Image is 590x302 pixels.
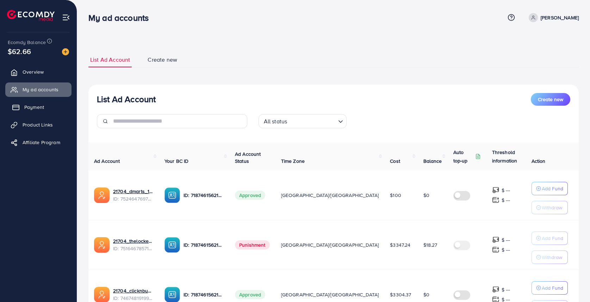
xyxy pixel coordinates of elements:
div: <span class='underline'>21704_clicknbuypk_1738658630816</span></br>7467481919945572369 [113,287,153,302]
span: Ad Account [94,158,120,165]
img: top-up amount [492,236,499,244]
img: top-up amount [492,286,499,293]
span: All status [262,116,289,127]
span: ID: 7524647697966678024 [113,195,153,202]
span: [GEOGRAPHIC_DATA]/[GEOGRAPHIC_DATA] [281,241,379,248]
span: Payment [24,104,44,111]
img: top-up amount [492,246,499,253]
span: Balance [423,158,442,165]
span: Overview [23,68,44,75]
button: Create new [531,93,570,106]
span: $18.27 [423,241,437,248]
span: My ad accounts [23,86,58,93]
p: $ --- [502,285,510,294]
span: Affiliate Program [23,139,60,146]
a: Overview [5,65,72,79]
span: Action [532,158,546,165]
span: $3347.24 [390,241,410,248]
img: ic-ads-acc.e4c84228.svg [94,187,110,203]
div: <span class='underline'>21704_thelocketlab_1750064069407</span></br>7516467857187029008 [113,238,153,252]
p: [PERSON_NAME] [541,13,579,22]
img: ic-ba-acc.ded83a64.svg [164,187,180,203]
span: Punishment [235,240,270,249]
h3: List Ad Account [97,94,156,104]
button: Withdraw [532,251,568,264]
p: $ --- [502,186,510,195]
span: Ad Account Status [235,150,261,165]
a: Product Links [5,118,72,132]
span: Create new [148,56,177,64]
a: Affiliate Program [5,135,72,149]
span: Cost [390,158,400,165]
img: top-up amount [492,186,499,194]
span: Your BC ID [164,158,189,165]
div: Search for option [259,114,347,128]
p: Add Fund [542,234,563,242]
img: image [62,48,69,55]
img: menu [62,13,70,21]
a: [PERSON_NAME] [526,13,579,22]
p: Add Fund [542,284,563,292]
p: $ --- [502,236,510,244]
span: $100 [390,192,401,199]
span: [GEOGRAPHIC_DATA]/[GEOGRAPHIC_DATA] [281,291,379,298]
a: My ad accounts [5,82,72,97]
p: $ --- [502,196,510,204]
span: Ecomdy Balance [8,39,46,46]
img: ic-ba-acc.ded83a64.svg [164,237,180,253]
a: Payment [5,100,72,114]
div: <span class='underline'>21704_dmarts_1751968678379</span></br>7524647697966678024 [113,188,153,202]
button: Add Fund [532,281,568,295]
input: Search for option [289,115,335,127]
span: $62.66 [8,46,31,56]
p: ID: 7187461562175750146 [184,191,224,199]
p: Auto top-up [453,148,474,165]
iframe: Chat [560,270,585,297]
span: Approved [235,191,265,200]
p: Threshold information [492,148,527,165]
img: ic-ads-acc.e4c84228.svg [94,237,110,253]
span: ID: 7516467857187029008 [113,245,153,252]
span: $3304.37 [390,291,411,298]
a: 21704_clicknbuypk_1738658630816 [113,287,153,294]
button: Withdraw [532,201,568,214]
p: Add Fund [542,184,563,193]
p: $ --- [502,246,510,254]
span: ID: 7467481919945572369 [113,295,153,302]
p: Withdraw [542,203,562,212]
button: Add Fund [532,182,568,195]
h3: My ad accounts [88,13,154,23]
p: Withdraw [542,253,562,261]
span: $0 [423,192,429,199]
span: Approved [235,290,265,299]
p: ID: 7187461562175750146 [184,290,224,299]
span: Time Zone [281,158,305,165]
span: Product Links [23,121,53,128]
span: [GEOGRAPHIC_DATA]/[GEOGRAPHIC_DATA] [281,192,379,199]
img: logo [7,10,55,21]
a: 21704_thelocketlab_1750064069407 [113,238,153,245]
p: ID: 7187461562175750146 [184,241,224,249]
button: Add Fund [532,232,568,245]
span: List Ad Account [90,56,130,64]
span: $0 [423,291,429,298]
span: Create new [538,96,563,103]
img: top-up amount [492,196,499,204]
a: 21704_dmarts_1751968678379 [113,188,153,195]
